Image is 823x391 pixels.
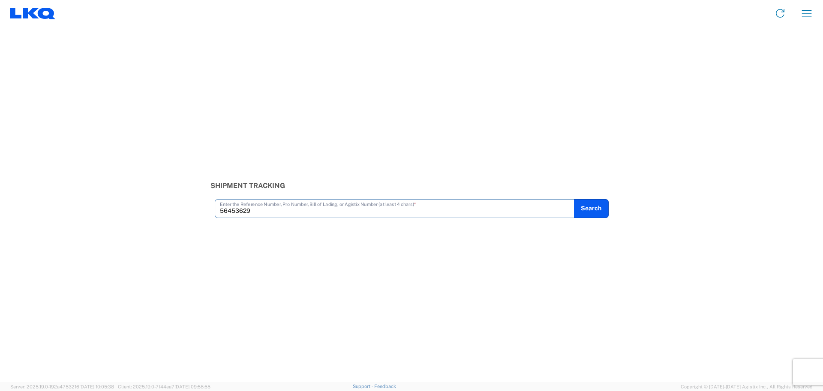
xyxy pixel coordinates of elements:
[353,384,374,389] a: Support
[174,384,210,389] span: [DATE] 09:58:55
[210,182,613,190] h3: Shipment Tracking
[118,384,210,389] span: Client: 2025.19.0-7f44ea7
[374,384,396,389] a: Feedback
[681,383,813,391] span: Copyright © [DATE]-[DATE] Agistix Inc., All Rights Reserved
[79,384,114,389] span: [DATE] 10:05:38
[574,199,609,218] button: Search
[10,384,114,389] span: Server: 2025.19.0-192a4753216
